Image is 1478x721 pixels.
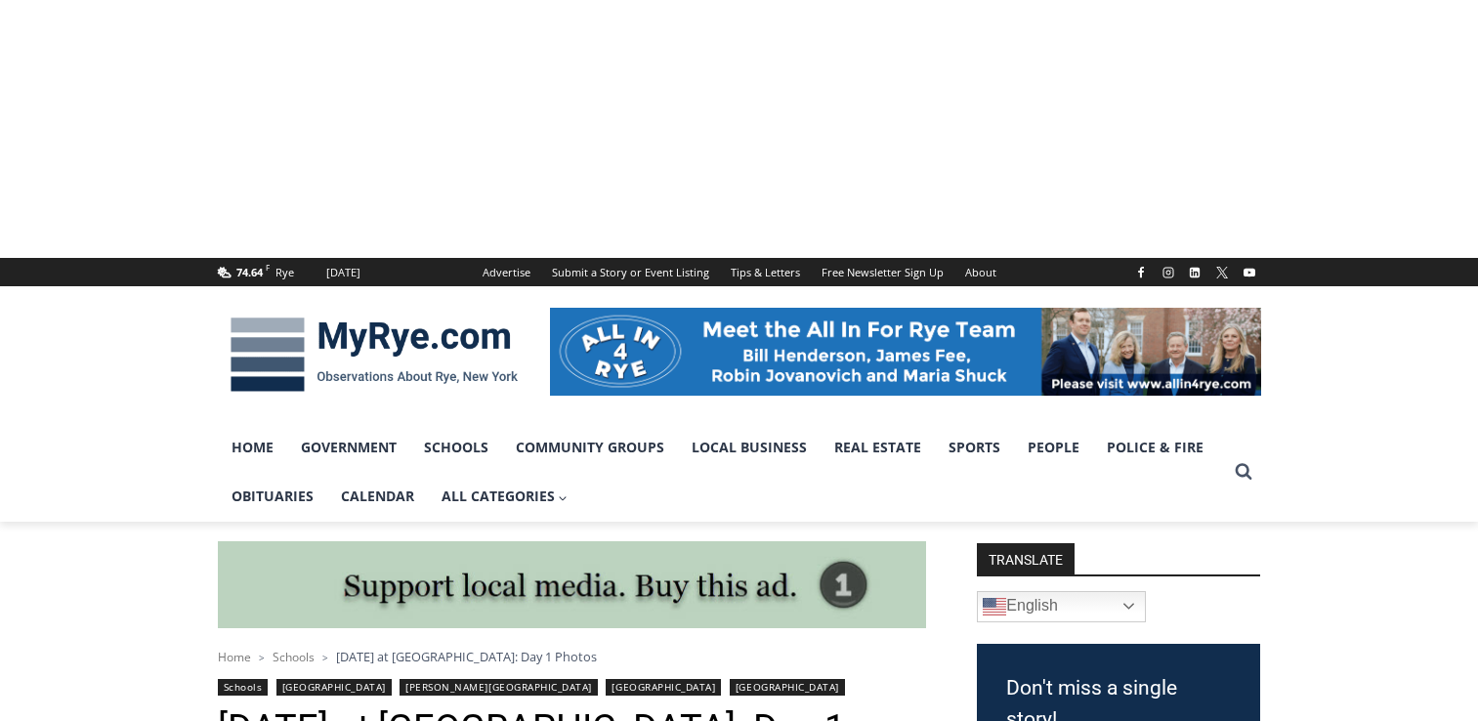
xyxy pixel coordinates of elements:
[276,679,392,696] a: [GEOGRAPHIC_DATA]
[720,258,811,286] a: Tips & Letters
[266,262,270,273] span: F
[218,679,269,696] a: Schools
[1014,423,1093,472] a: People
[983,595,1006,618] img: en
[326,264,360,281] div: [DATE]
[954,258,1007,286] a: About
[935,423,1014,472] a: Sports
[218,304,530,405] img: MyRye.com
[428,472,582,521] a: All Categories
[1226,454,1261,489] button: View Search Form
[977,543,1075,574] strong: TRANSLATE
[218,541,926,629] img: support local media, buy this ad
[273,649,315,665] a: Schools
[410,423,502,472] a: Schools
[218,472,327,521] a: Obituaries
[606,679,721,696] a: [GEOGRAPHIC_DATA]
[550,308,1261,396] img: All in for Rye
[821,423,935,472] a: Real Estate
[218,423,1226,522] nav: Primary Navigation
[1093,423,1217,472] a: Police & Fire
[472,258,541,286] a: Advertise
[236,265,263,279] span: 74.64
[1129,261,1153,284] a: Facebook
[730,679,845,696] a: [GEOGRAPHIC_DATA]
[322,651,328,664] span: >
[1157,261,1180,284] a: Instagram
[218,423,287,472] a: Home
[218,649,251,665] a: Home
[218,647,926,666] nav: Breadcrumbs
[287,423,410,472] a: Government
[442,486,569,507] span: All Categories
[1238,261,1261,284] a: YouTube
[678,423,821,472] a: Local Business
[275,264,294,281] div: Rye
[1183,261,1206,284] a: Linkedin
[977,591,1146,622] a: English
[472,258,1007,286] nav: Secondary Navigation
[259,651,265,664] span: >
[336,648,597,665] span: [DATE] at [GEOGRAPHIC_DATA]: Day 1 Photos
[327,472,428,521] a: Calendar
[811,258,954,286] a: Free Newsletter Sign Up
[541,258,720,286] a: Submit a Story or Event Listing
[502,423,678,472] a: Community Groups
[400,679,598,696] a: [PERSON_NAME][GEOGRAPHIC_DATA]
[1210,261,1234,284] a: X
